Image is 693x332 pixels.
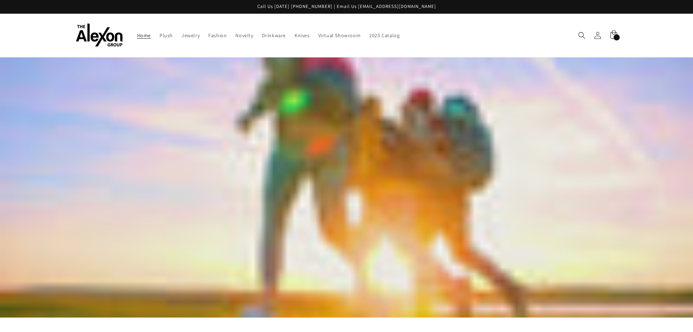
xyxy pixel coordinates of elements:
span: Plush [160,32,173,39]
a: Knives [290,28,314,43]
span: Home [137,32,151,39]
a: 2025 Catalog [365,28,404,43]
span: Virtual Showroom [318,32,361,39]
span: Jewelry [182,32,200,39]
summary: Search [574,27,590,43]
a: Novelty [231,28,257,43]
span: 2025 Catalog [369,32,400,39]
a: Home [133,28,155,43]
span: Drinkware [262,32,286,39]
span: Novelty [235,32,253,39]
a: Jewelry [177,28,204,43]
a: Plush [155,28,177,43]
a: Drinkware [258,28,290,43]
img: The Alexon Group [76,23,123,47]
span: Fashion [208,32,227,39]
a: Fashion [204,28,231,43]
span: Knives [295,32,310,39]
a: Virtual Showroom [314,28,365,43]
